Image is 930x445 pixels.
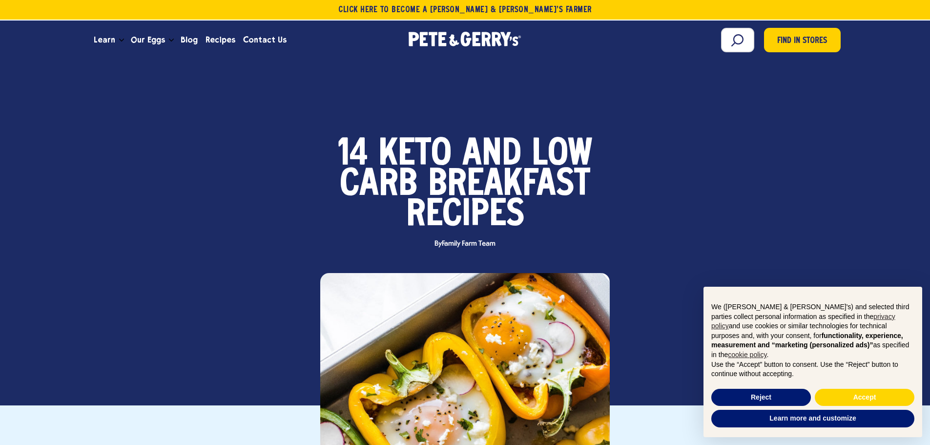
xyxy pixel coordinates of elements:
div: Notice [696,279,930,445]
button: Open the dropdown menu for Learn [119,39,124,42]
p: Use the “Accept” button to consent. Use the “Reject” button to continue without accepting. [711,360,914,379]
a: cookie policy [728,351,766,359]
a: Our Eggs [127,27,169,53]
span: 14 [338,140,368,170]
a: Learn [90,27,119,53]
span: Blog [181,34,198,46]
button: Reject [711,389,811,406]
input: Search [721,28,754,52]
a: Find in Stores [764,28,841,52]
span: Learn [94,34,115,46]
button: Accept [815,389,914,406]
a: Recipes [202,27,239,53]
span: Recipes [206,34,235,46]
span: Contact Us [243,34,287,46]
a: Blog [177,27,202,53]
span: Carb [340,170,417,200]
span: By [430,240,500,248]
a: Contact Us [239,27,290,53]
button: Open the dropdown menu for Our Eggs [169,39,174,42]
span: Low [532,140,593,170]
span: Find in Stores [777,35,827,48]
span: Keto [379,140,452,170]
span: Our Eggs [131,34,165,46]
button: Learn more and customize [711,410,914,427]
span: and [462,140,521,170]
p: We ([PERSON_NAME] & [PERSON_NAME]'s) and selected third parties collect personal information as s... [711,302,914,360]
span: Family Farm Team [442,240,495,248]
span: Recipes [406,200,524,231]
span: Breakfast [428,170,590,200]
